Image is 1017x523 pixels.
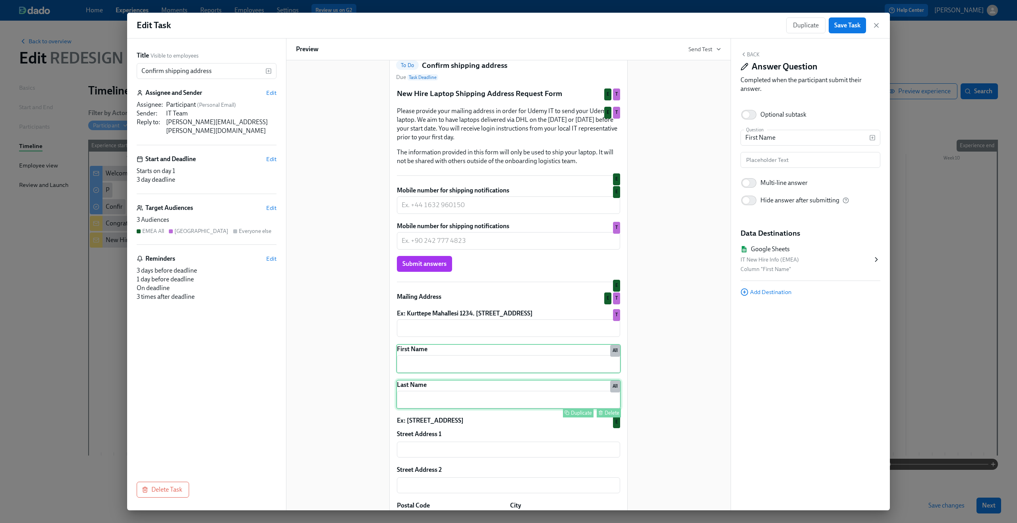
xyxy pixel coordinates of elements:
[137,100,163,109] div: Assignee :
[396,380,621,409] div: Last Name Duplicate DeleteAll
[396,344,621,373] div: First NameAll
[604,292,611,304] div: Used by EMEA All audience
[166,118,276,135] div: [PERSON_NAME][EMAIL_ADDRESS][PERSON_NAME][DOMAIN_NAME]
[760,179,808,187] div: Multi-line answer
[407,74,438,81] span: Task Deadline
[142,227,164,235] div: EMEA All
[760,196,849,205] div: Hide answer after submitting
[741,255,872,265] div: IT New Hire Info (EMEA)
[396,73,438,81] span: Due
[396,88,621,100] div: New Hire Laptop Shipping Address Request FormET
[396,62,419,68] span: To Do
[265,68,272,74] svg: Insert text variable
[166,109,276,118] div: IT Team
[688,45,721,53] button: Send Test
[137,482,189,498] button: Delete Task
[396,221,621,273] div: Mobile number for shipping notificationsSubmit answersT
[137,176,175,183] span: 3 day deadline
[741,51,760,58] button: Back
[396,185,621,215] div: Mobile number for shipping notificationsE
[613,107,620,119] div: Used by Turkey audience
[137,19,171,31] h1: Edit Task
[137,51,149,60] label: Title
[741,152,880,168] input: Enter a placeholder text...
[166,100,276,109] div: Participant
[741,265,872,274] div: Column "First Name"
[571,410,592,416] div: Duplicate
[396,292,621,302] div: Mailing AddressET
[604,88,611,100] div: Used by EMEA All audience
[137,215,276,224] div: 3 Audiences
[137,155,276,194] div: Start and DeadlineEditStarts on day 13 day deadline
[266,204,276,212] button: Edit
[741,309,880,317] div: Block ID: Av8GETrSKwm
[145,254,175,263] h6: Reminders
[396,106,621,166] div: Please provide your mailing address in order for Udemy IT to send your Udemy laptop. We aim to ha...
[613,416,620,428] div: Used by EMEA All audience
[610,381,620,392] div: Used by all audiences
[137,284,276,292] div: On deadline
[843,197,849,204] svg: After the participant submits an answer, it will be hidden to ensure privacy
[137,275,276,284] div: 1 day before deadline
[296,45,319,54] h6: Preview
[741,130,869,146] input: Enter a question...
[396,173,621,179] div: E
[741,288,791,296] button: Add Destination
[137,254,276,301] div: RemindersEdit3 days before deadline1 day before deadlineOn deadline3 times after deadline
[396,279,621,285] div: E
[137,292,276,301] div: 3 times after deadline
[613,280,620,292] div: Used by EMEA All audience
[760,110,806,119] div: Optional subtask
[266,255,276,263] button: Edit
[266,155,276,163] button: Edit
[174,227,228,235] div: [GEOGRAPHIC_DATA]
[597,408,621,417] button: Delete
[145,88,202,97] h6: Assignee and Sender
[143,486,182,494] span: Delete Task
[752,61,818,73] h4: Answer Question
[145,155,196,163] h6: Start and Deadline
[396,308,621,338] div: Ex: Kurttepe Mahallesi 1234. [STREET_ADDRESS]T
[610,345,620,357] div: Used by all audiences
[613,292,620,304] div: Used by Turkey audience
[137,266,276,275] div: 3 days before deadline
[422,60,507,71] h5: Confirm shipping address
[613,88,620,100] div: Used by Turkey audience
[563,408,594,417] button: Duplicate
[613,186,620,198] div: Used by EMEA All audience
[751,245,790,254] div: Google Sheets
[266,89,276,97] button: Edit
[197,102,236,108] span: ( Personal Email )
[137,109,163,118] div: Sender :
[137,204,276,245] div: Target AudiencesEdit3 AudiencesEMEA All[GEOGRAPHIC_DATA]Everyone else
[741,238,880,281] div: Google SheetsIT New Hire Info (EMEA)Column "First Name"
[741,76,880,93] div: Completed when the participant submit their answer.
[239,227,271,235] div: Everyone else
[605,410,619,416] div: Delete
[145,204,193,212] h6: Target Audiences
[834,21,860,29] span: Save Task
[613,222,620,234] div: Used by Turkey audience
[869,135,876,141] svg: Insert text variable
[793,21,819,29] span: Duplicate
[137,118,163,135] div: Reply to :
[604,107,611,119] div: Used by EMEA All audience
[613,173,620,185] div: Used by EMEA All audience
[741,228,880,238] h5: Data Destinations
[613,309,620,321] div: Used by Turkey audience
